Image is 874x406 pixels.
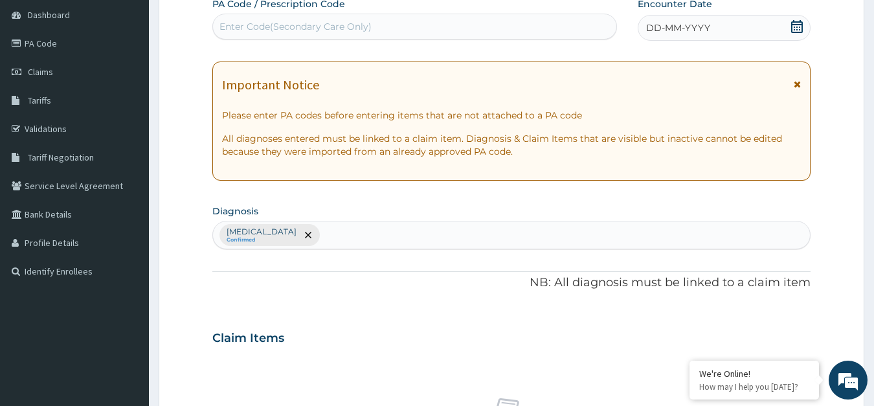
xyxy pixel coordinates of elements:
[646,21,710,34] span: DD-MM-YYYY
[28,95,51,106] span: Tariffs
[212,6,243,38] div: Minimize live chat window
[699,381,809,392] p: How may I help you today?
[212,332,284,346] h3: Claim Items
[28,9,70,21] span: Dashboard
[222,132,801,158] p: All diagnoses entered must be linked to a claim item. Diagnosis & Claim Items that are visible bu...
[14,71,34,91] div: Navigation go back
[6,269,247,315] textarea: Type your message and hit 'Enter'
[222,109,801,122] p: Please enter PA codes before entering items that are not attached to a PA code
[75,121,179,252] span: We're online!
[87,73,237,89] div: Chat with us now
[222,78,319,92] h1: Important Notice
[28,66,53,78] span: Claims
[43,65,72,97] img: d_794563401_company_1708531726252_794563401
[212,205,258,218] label: Diagnosis
[699,368,809,379] div: We're Online!
[219,20,372,33] div: Enter Code(Secondary Care Only)
[28,152,94,163] span: Tariff Negotiation
[212,275,811,291] p: NB: All diagnosis must be linked to a claim item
